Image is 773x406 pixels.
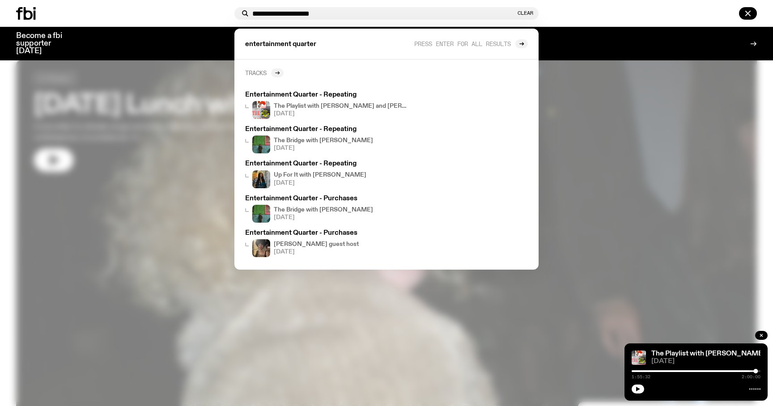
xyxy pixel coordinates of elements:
[274,145,373,151] span: [DATE]
[274,103,410,109] h4: The Playlist with [PERSON_NAME] and [PERSON_NAME]
[245,126,410,133] h3: Entertainment Quarter - Repeating
[742,375,760,379] span: 2:00:00
[414,39,528,48] a: Press enter for all results
[274,172,366,178] h4: Up For It with [PERSON_NAME]
[632,375,650,379] span: 1:55:32
[414,40,511,47] span: Press enter for all results
[274,241,359,247] h4: [PERSON_NAME] guest host
[274,215,373,220] span: [DATE]
[245,161,410,167] h3: Entertainment Quarter - Repeating
[242,88,413,123] a: Entertainment Quarter - RepeatingThe Playlist with [PERSON_NAME] and [PERSON_NAME][DATE]
[242,157,413,191] a: Entertainment Quarter - RepeatingIfy - a Brown Skin girl with black braided twists, looking up to...
[252,205,270,223] img: Amelia Sparke is wearing a black hoodie and pants, leaning against a blue, green and pink wall wi...
[16,32,73,55] h3: Become a fbi supporter [DATE]
[651,358,760,365] span: [DATE]
[274,249,359,255] span: [DATE]
[245,195,410,202] h3: Entertainment Quarter - Purchases
[518,11,533,16] button: Clear
[252,135,270,153] img: Amelia Sparke is wearing a black hoodie and pants, leaning against a blue, green and pink wall wi...
[245,68,284,77] a: Tracks
[245,230,410,237] h3: Entertainment Quarter - Purchases
[274,138,373,144] h4: The Bridge with [PERSON_NAME]
[274,111,410,117] span: [DATE]
[274,207,373,213] h4: The Bridge with [PERSON_NAME]
[245,41,316,48] span: entertainment quarter
[245,69,267,76] h2: Tracks
[242,226,413,261] a: Entertainment Quarter - Purchases[PERSON_NAME] guest host[DATE]
[242,192,413,226] a: Entertainment Quarter - PurchasesAmelia Sparke is wearing a black hoodie and pants, leaning again...
[242,123,413,157] a: Entertainment Quarter - RepeatingAmelia Sparke is wearing a black hoodie and pants, leaning again...
[274,180,366,186] span: [DATE]
[245,92,410,98] h3: Entertainment Quarter - Repeating
[252,170,270,188] img: Ify - a Brown Skin girl with black braided twists, looking up to the side with her tongue stickin...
